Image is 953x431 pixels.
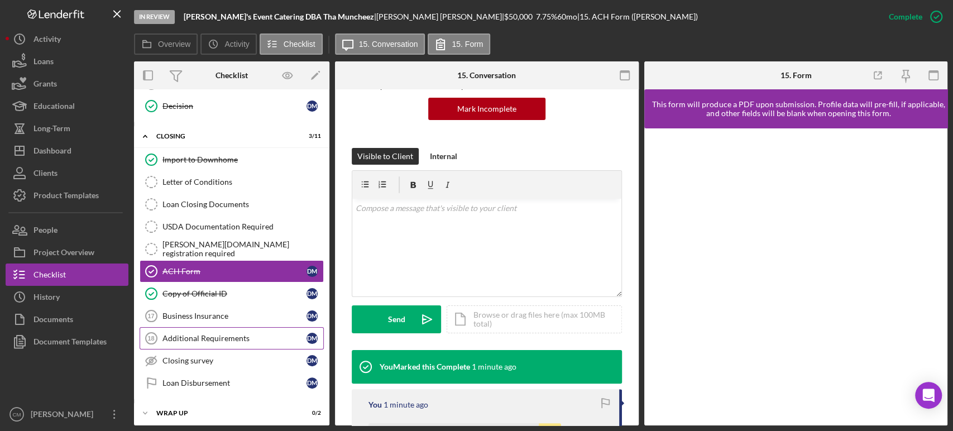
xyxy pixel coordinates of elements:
[147,335,154,342] tspan: 18
[380,362,470,371] div: You Marked this Complete
[140,372,324,394] a: Loan DisbursementDM
[6,308,128,331] button: Documents
[384,400,428,409] time: 2025-09-08 20:27
[224,40,249,49] label: Activity
[504,12,533,21] span: $50,000
[428,33,490,55] button: 15. Form
[424,148,463,165] button: Internal
[536,12,557,21] div: 7.75 %
[33,264,66,289] div: Checklist
[301,133,321,140] div: 3 / 11
[184,12,376,21] div: |
[162,289,307,298] div: Copy of Official ID
[557,12,577,21] div: 60 mo
[158,40,190,49] label: Overview
[140,215,324,238] a: USDA Documentation Required
[33,331,107,356] div: Document Templates
[6,264,128,286] a: Checklist
[33,308,73,333] div: Documents
[307,333,318,344] div: D M
[140,238,324,260] a: [PERSON_NAME][DOMAIN_NAME] registration required
[307,377,318,389] div: D M
[359,40,418,49] label: 15. Conversation
[140,149,324,171] a: Import to Downhome
[162,356,307,365] div: Closing survey
[140,260,324,282] a: ACH FormDM
[472,362,516,371] time: 2025-09-08 20:27
[162,312,307,320] div: Business Insurance
[430,148,457,165] div: Internal
[457,71,516,80] div: 15. Conversation
[388,305,405,333] div: Send
[650,100,948,118] div: This form will produce a PDF upon submission. Profile data will pre-fill, if applicable, and othe...
[162,155,323,164] div: Import to Downhome
[368,400,382,409] div: You
[134,33,198,55] button: Overview
[878,6,947,28] button: Complete
[184,12,374,21] b: [PERSON_NAME]'s Event Catering DBA Tha Muncheez
[162,222,323,231] div: USDA Documentation Required
[915,382,942,409] div: Open Intercom Messenger
[140,282,324,305] a: Copy of Official IDDM
[655,140,938,414] iframe: Lenderfit form
[162,379,307,387] div: Loan Disbursement
[307,355,318,366] div: D M
[140,349,324,372] a: Closing surveyDM
[307,100,318,112] div: D M
[28,403,100,428] div: [PERSON_NAME]
[457,98,516,120] div: Mark Incomplete
[6,286,128,308] button: History
[452,40,483,49] label: 15. Form
[6,331,128,353] button: Document Templates
[162,267,307,276] div: ACH Form
[200,33,256,55] button: Activity
[140,193,324,215] a: Loan Closing Documents
[162,178,323,186] div: Letter of Conditions
[162,200,323,209] div: Loan Closing Documents
[156,133,293,140] div: CLOSING
[352,148,419,165] button: Visible to Client
[357,148,413,165] div: Visible to Client
[335,33,425,55] button: 15. Conversation
[577,12,698,21] div: | 15. ACH Form ([PERSON_NAME])
[215,71,248,80] div: Checklist
[376,12,504,21] div: [PERSON_NAME] [PERSON_NAME] |
[6,403,128,425] button: CM[PERSON_NAME]
[33,286,60,311] div: History
[134,10,175,24] div: In Review
[140,305,324,327] a: 17Business InsuranceDM
[140,171,324,193] a: Letter of Conditions
[307,266,318,277] div: D M
[13,411,21,418] text: CM
[301,410,321,416] div: 0 / 2
[162,102,307,111] div: Decision
[140,95,324,117] a: DecisionDM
